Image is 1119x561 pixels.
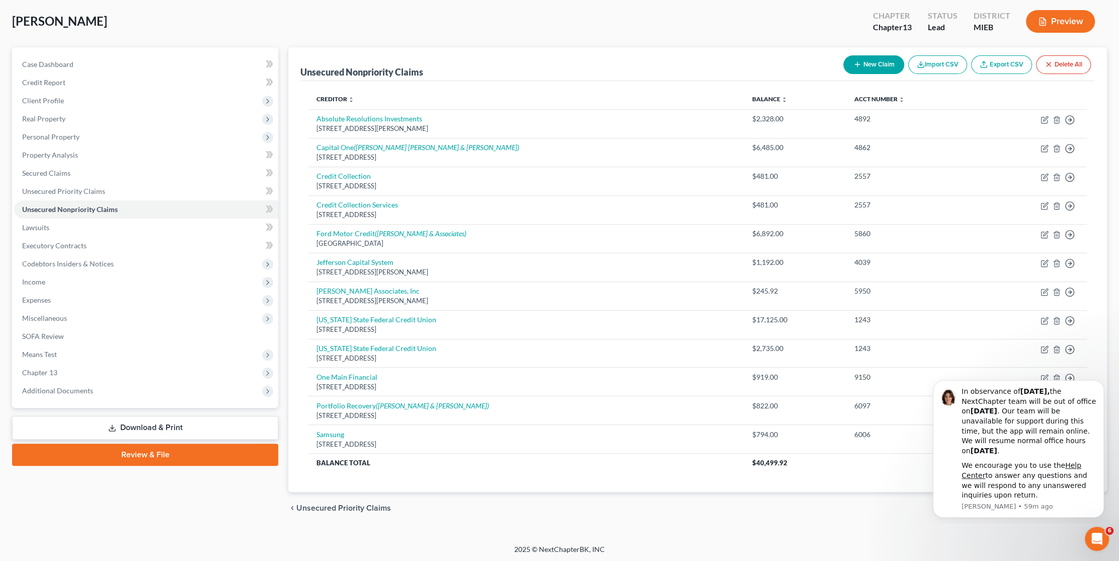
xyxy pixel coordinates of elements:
[752,343,838,354] div: $2,735.00
[974,10,1010,22] div: District
[854,143,971,153] div: 4862
[752,200,838,210] div: $481.00
[308,454,744,472] th: Balance Total
[928,10,957,22] div: Status
[22,78,65,87] span: Credit Report
[316,114,422,123] a: Absolute Resolutions Investments
[854,430,971,440] div: 6006
[928,22,957,33] div: Lead
[14,182,278,200] a: Unsecured Priority Claims
[22,169,70,177] span: Secured Claims
[316,382,736,392] div: [STREET_ADDRESS]
[14,200,278,219] a: Unsecured Nonpriority Claims
[752,315,838,325] div: $17,125.00
[1036,55,1091,74] button: Delete All
[781,97,787,103] i: unfold_more
[296,504,391,512] span: Unsecured Priority Claims
[14,237,278,255] a: Executory Contracts
[354,143,519,152] i: ([PERSON_NAME] [PERSON_NAME] & [PERSON_NAME])
[316,143,519,152] a: Capital One([PERSON_NAME] [PERSON_NAME] & [PERSON_NAME])
[316,373,377,381] a: One Main Financial
[288,504,391,512] button: chevron_left Unsecured Priority Claims
[22,386,93,395] span: Additional Documents
[903,22,912,32] span: 13
[908,55,967,74] button: Import CSV
[316,401,489,410] a: Portfolio Recovery([PERSON_NAME] & [PERSON_NAME])
[873,10,912,22] div: Chapter
[375,229,466,238] i: ([PERSON_NAME] & Associates)
[1085,527,1109,551] iframe: Intercom live chat
[752,401,838,411] div: $822.00
[316,95,354,103] a: Creditor unfold_more
[752,286,838,296] div: $245.92
[22,259,114,268] span: Codebtors Insiders & Notices
[843,55,904,74] button: New Claim
[752,459,787,467] span: $40,499.92
[854,95,905,103] a: Acct Number unfold_more
[752,171,838,181] div: $481.00
[14,164,278,182] a: Secured Claims
[854,229,971,239] div: 5860
[22,241,87,250] span: Executory Contracts
[14,219,278,237] a: Lawsuits
[22,296,51,304] span: Expenses
[974,22,1010,33] div: MIEB
[348,97,354,103] i: unfold_more
[22,277,45,286] span: Income
[14,74,278,92] a: Credit Report
[854,114,971,124] div: 4892
[22,332,64,340] span: SOFA Review
[316,430,344,439] a: Samsung
[12,444,278,466] a: Review & File
[22,60,73,68] span: Case Dashboard
[316,239,736,248] div: [GEOGRAPHIC_DATA]
[1105,527,1113,535] span: 6
[854,315,971,325] div: 1243
[971,55,1032,74] a: Export CSV
[854,286,971,296] div: 5950
[22,314,67,322] span: Miscellaneous
[854,257,971,267] div: 4039
[316,181,736,191] div: [STREET_ADDRESS]
[22,187,105,195] span: Unsecured Priority Claims
[376,401,489,410] i: ([PERSON_NAME] & [PERSON_NAME])
[22,223,49,232] span: Lawsuits
[316,287,420,295] a: [PERSON_NAME] Associates, Inc
[316,258,393,266] a: Jefferson Capital System
[752,430,838,440] div: $794.00
[22,368,57,377] span: Chapter 13
[752,372,838,382] div: $919.00
[14,327,278,345] a: SOFA Review
[918,372,1119,524] iframe: Intercom notifications message
[316,325,736,334] div: [STREET_ADDRESS]
[854,200,971,210] div: 2557
[316,229,466,238] a: Ford Motor Credit([PERSON_NAME] & Associates)
[316,124,736,133] div: [STREET_ADDRESS][PERSON_NAME]
[14,146,278,164] a: Property Analysis
[316,153,736,162] div: [STREET_ADDRESS]
[316,344,436,353] a: [US_STATE] State Federal Credit Union
[752,95,787,103] a: Balance unfold_more
[316,267,736,277] div: [STREET_ADDRESS][PERSON_NAME]
[22,96,64,105] span: Client Profile
[316,440,736,449] div: [STREET_ADDRESS]
[22,205,118,214] span: Unsecured Nonpriority Claims
[22,114,65,123] span: Real Property
[899,97,905,103] i: unfold_more
[12,14,107,28] span: [PERSON_NAME]
[752,143,838,153] div: $6,485.00
[316,172,371,180] a: Credit Collection
[752,114,838,124] div: $2,328.00
[316,315,436,324] a: [US_STATE] State Federal Credit Union
[288,504,296,512] i: chevron_left
[752,257,838,267] div: $1,192.00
